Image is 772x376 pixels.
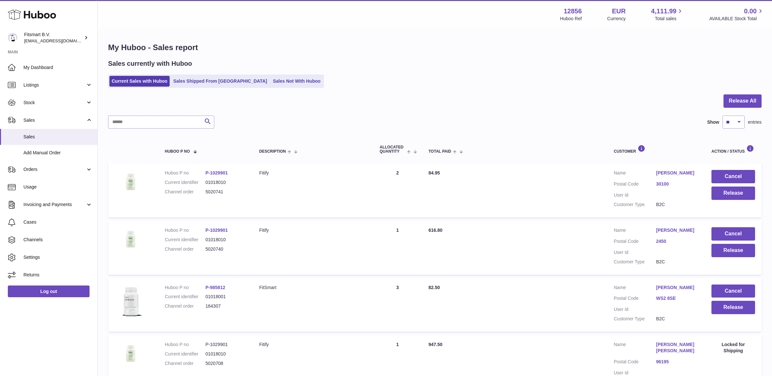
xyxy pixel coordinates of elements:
[23,117,86,123] span: Sales
[614,295,656,303] dt: Postal Code
[656,316,698,322] dd: B2C
[614,249,656,256] dt: User Id
[115,341,147,365] img: 128561739542540.png
[748,119,762,125] span: entries
[651,7,677,16] span: 4,111.99
[744,7,757,16] span: 0.00
[614,285,656,292] dt: Name
[205,351,246,357] dd: 01018010
[711,170,755,183] button: Cancel
[205,189,246,195] dd: 5020741
[165,246,205,252] dt: Channel order
[656,227,698,233] a: [PERSON_NAME]
[723,94,762,108] button: Release All
[205,237,246,243] dd: 01018010
[614,306,656,313] dt: User Id
[656,285,698,291] a: [PERSON_NAME]
[564,7,582,16] strong: 12856
[428,285,440,290] span: 82.50
[165,149,190,154] span: Huboo P no
[614,341,656,355] dt: Name
[614,316,656,322] dt: Customer Type
[205,294,246,300] dd: 01018001
[165,360,205,367] dt: Channel order
[165,303,205,309] dt: Channel order
[115,285,147,317] img: 1716287804.png
[560,16,582,22] div: Huboo Ref
[165,179,205,186] dt: Current identifier
[23,202,86,208] span: Invoicing and Payments
[614,202,656,208] dt: Customer Type
[656,359,698,365] a: 96195
[614,359,656,367] dt: Postal Code
[614,170,656,178] dt: Name
[614,192,656,198] dt: User Id
[115,170,147,193] img: 128561739542540.png
[607,16,626,22] div: Currency
[23,219,92,225] span: Cases
[711,285,755,298] button: Cancel
[205,228,228,233] a: P-1029901
[259,149,286,154] span: Description
[108,59,192,68] h2: Sales currently with Huboo
[709,7,764,22] a: 0.00 AVAILABLE Stock Total
[380,145,405,154] span: ALLOCATED Quantity
[428,149,451,154] span: Total paid
[165,189,205,195] dt: Channel order
[709,16,764,22] span: AVAILABLE Stock Total
[259,227,367,233] div: Fitify
[271,76,323,87] a: Sales Not With Huboo
[656,202,698,208] dd: B2C
[23,237,92,243] span: Channels
[205,360,246,367] dd: 5020708
[428,228,442,233] span: 616.80
[259,170,367,176] div: Fitify
[259,285,367,291] div: FitSmart
[23,166,86,173] span: Orders
[711,244,755,257] button: Release
[205,246,246,252] dd: 5020740
[614,181,656,189] dt: Postal Code
[711,187,755,200] button: Release
[373,278,422,332] td: 3
[428,170,440,175] span: 84.95
[373,221,422,275] td: 1
[205,285,225,290] a: P-985812
[614,227,656,235] dt: Name
[8,285,90,297] a: Log out
[612,7,625,16] strong: EUR
[165,351,205,357] dt: Current identifier
[614,145,698,154] div: Customer
[373,163,422,217] td: 2
[23,184,92,190] span: Usage
[614,238,656,246] dt: Postal Code
[205,341,246,348] dd: P-1029901
[115,227,147,250] img: 128561739542540.png
[23,100,86,106] span: Stock
[711,341,755,354] div: Locked for Shipping
[165,285,205,291] dt: Huboo P no
[23,64,92,71] span: My Dashboard
[614,259,656,265] dt: Customer Type
[108,42,762,53] h1: My Huboo - Sales report
[165,237,205,243] dt: Current identifier
[655,16,684,22] span: Total sales
[428,342,442,347] span: 947.50
[165,227,205,233] dt: Huboo P no
[656,170,698,176] a: [PERSON_NAME]
[24,38,96,43] span: [EMAIL_ADDRESS][DOMAIN_NAME]
[165,170,205,176] dt: Huboo P no
[23,150,92,156] span: Add Manual Order
[707,119,719,125] label: Show
[656,341,698,354] a: [PERSON_NAME] [PERSON_NAME]
[165,294,205,300] dt: Current identifier
[205,170,228,175] a: P-1029901
[656,295,698,301] a: WS2 8SE
[614,370,656,376] dt: User Id
[259,341,367,348] div: Fitify
[23,272,92,278] span: Returns
[651,7,684,22] a: 4,111.99 Total sales
[711,301,755,314] button: Release
[711,145,755,154] div: Action / Status
[23,134,92,140] span: Sales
